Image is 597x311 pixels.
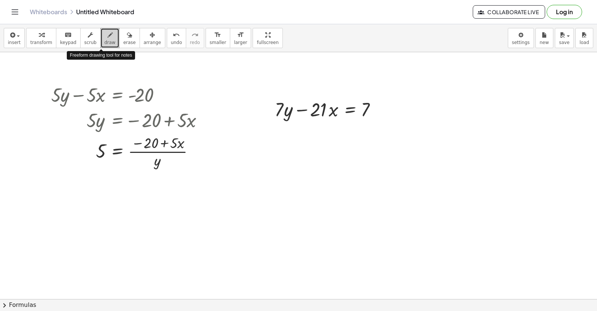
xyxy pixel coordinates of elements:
[26,28,56,48] button: transform
[190,40,200,45] span: redo
[186,28,204,48] button: redoredo
[214,31,221,40] i: format_size
[140,28,165,48] button: arrange
[257,40,278,45] span: fullscreen
[67,51,135,60] div: Freeform drawing tool for notes
[253,28,282,48] button: fullscreen
[4,28,25,48] button: insert
[575,28,593,48] button: load
[60,40,76,45] span: keypad
[100,28,120,48] button: draw
[191,31,199,40] i: redo
[123,40,135,45] span: erase
[234,40,247,45] span: larger
[84,40,97,45] span: scrub
[65,31,72,40] i: keyboard
[508,28,534,48] button: settings
[30,8,67,16] a: Whiteboards
[56,28,81,48] button: keyboardkeypad
[80,28,101,48] button: scrub
[559,40,569,45] span: save
[473,5,545,19] button: Collaborate Live
[167,28,186,48] button: undoundo
[512,40,530,45] span: settings
[8,40,21,45] span: insert
[547,5,582,19] button: Log in
[171,40,182,45] span: undo
[104,40,116,45] span: draw
[144,40,161,45] span: arrange
[540,40,549,45] span: new
[579,40,589,45] span: load
[237,31,244,40] i: format_size
[206,28,230,48] button: format_sizesmaller
[119,28,140,48] button: erase
[535,28,553,48] button: new
[9,6,21,18] button: Toggle navigation
[479,9,539,15] span: Collaborate Live
[210,40,226,45] span: smaller
[555,28,574,48] button: save
[230,28,251,48] button: format_sizelarger
[30,40,52,45] span: transform
[173,31,180,40] i: undo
